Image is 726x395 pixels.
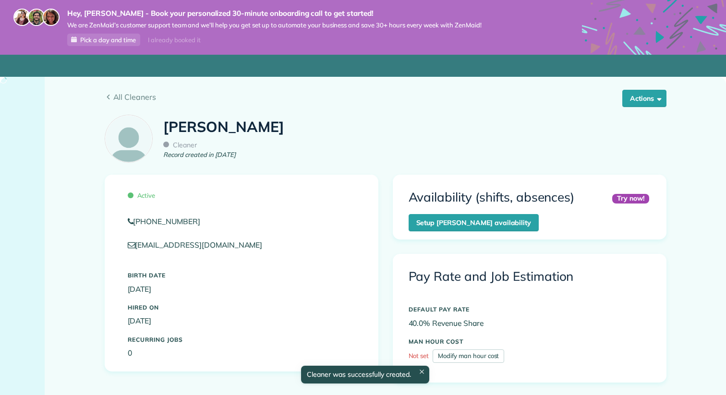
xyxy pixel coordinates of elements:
img: michelle-19f622bdf1676172e81f8f8fba1fb50e276960ebfe0243fe18214015130c80e4.jpg [42,9,60,26]
h1: [PERSON_NAME] [163,119,284,135]
em: Record created in [DATE] [163,150,235,160]
a: [PHONE_NUMBER] [128,216,355,227]
div: Try now! [612,194,649,203]
h5: Hired On [128,304,355,311]
h3: Pay Rate and Job Estimation [409,270,651,284]
img: maria-72a9807cf96188c08ef61303f053569d2e2a8a1cde33d635c8a3ac13582a053d.jpg [13,9,31,26]
p: 40.0% Revenue Share [409,318,651,329]
p: [DATE] [128,315,355,326]
a: Setup [PERSON_NAME] availability [409,214,539,231]
p: 0 [128,347,355,359]
img: jorge-587dff0eeaa6aab1f244e6dc62b8924c3b6ad411094392a53c71c6c4a576187d.jpg [28,9,45,26]
h5: Recurring Jobs [128,336,355,343]
a: [EMAIL_ADDRESS][DOMAIN_NAME] [128,240,272,250]
h5: DEFAULT PAY RATE [409,306,651,312]
button: Actions [622,90,666,107]
img: employee_icon-c2f8239691d896a72cdd9dc41cfb7b06f9d69bdd837a2ad469be8ff06ab05b5f.png [105,115,152,162]
h5: Birth Date [128,272,355,278]
a: Modify man hour cost [433,349,504,363]
span: Active [128,192,156,199]
span: Cleaner [163,141,197,149]
h3: Availability (shifts, absences) [409,191,575,204]
h5: MAN HOUR COST [409,338,651,345]
strong: Hey, [PERSON_NAME] - Book your personalized 30-minute onboarding call to get started! [67,9,482,18]
span: Pick a day and time [80,36,136,44]
span: All Cleaners [113,91,666,103]
div: Cleaner was successfully created. [301,366,429,383]
div: I already booked it [142,34,206,46]
span: We are ZenMaid’s customer support team and we’ll help you get set up to automate your business an... [67,21,482,29]
p: [DATE] [128,284,355,295]
span: Not set [409,352,429,359]
a: Pick a day and time [67,34,140,46]
a: All Cleaners [105,91,666,103]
